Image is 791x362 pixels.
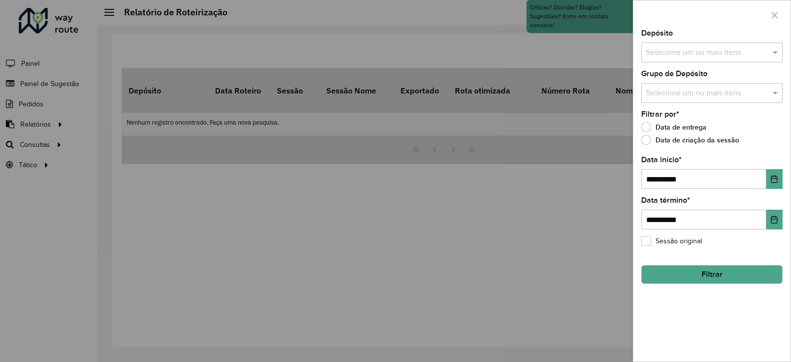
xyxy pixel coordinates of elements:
[766,169,783,189] button: Choose Date
[641,236,702,246] label: Sessão original
[641,265,783,284] button: Filtrar
[641,135,739,145] label: Data de criação da sessão
[641,68,707,80] label: Grupo de Depósito
[766,210,783,229] button: Choose Date
[641,122,706,132] label: Data de entrega
[641,154,682,166] label: Data início
[641,194,690,206] label: Data término
[641,108,679,120] label: Filtrar por
[641,27,673,39] label: Depósito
